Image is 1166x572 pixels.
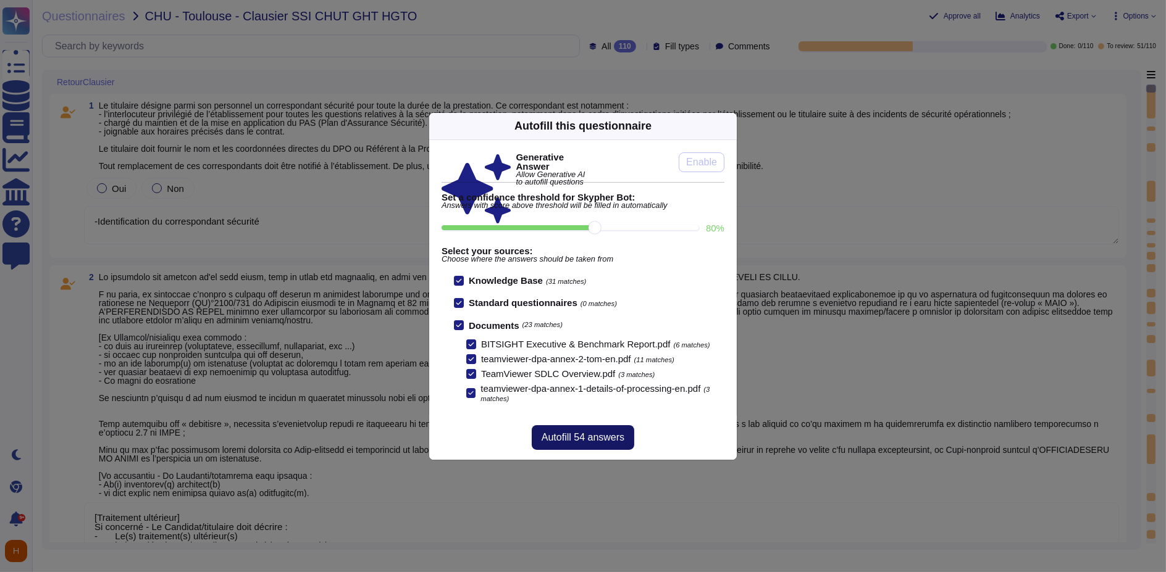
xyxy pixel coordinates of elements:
span: (6 matches) [674,341,710,349]
span: (31 matches) [546,278,586,285]
span: Answers with score above threshold will be filled in automatically [442,202,724,210]
b: Documents [469,321,519,330]
span: (3 matches) [618,371,655,378]
span: (11 matches) [634,356,674,363]
span: Allow Generative AI to autofill questions [516,171,586,187]
b: Standard questionnaires [469,297,577,308]
span: (23 matches) [522,321,563,328]
span: BITSIGHT Executive & Benchmark Report.pdf [481,339,671,349]
b: Generative Answer [516,152,586,171]
span: Autofill 54 answers [542,433,624,442]
span: teamviewer-dpa-annex-1-details-of-processing-en.pdf [480,383,700,394]
b: Knowledge Base [469,275,543,286]
b: Select your sources: [442,246,724,255]
span: TeamViewer SDLC Overview.pdf [481,368,615,379]
b: Set a confidence threshold for Skypher Bot: [442,193,724,202]
span: Choose where the answers should be taken from [442,255,724,263]
button: Autofill 54 answers [532,425,634,450]
button: Enable [679,152,724,172]
label: 80 % [706,223,724,233]
span: (0 matches) [581,300,617,307]
span: teamviewer-dpa-annex-2-tom-en.pdf [481,354,631,364]
span: Enable [686,157,717,167]
div: Autofill this questionnaire [514,118,652,135]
